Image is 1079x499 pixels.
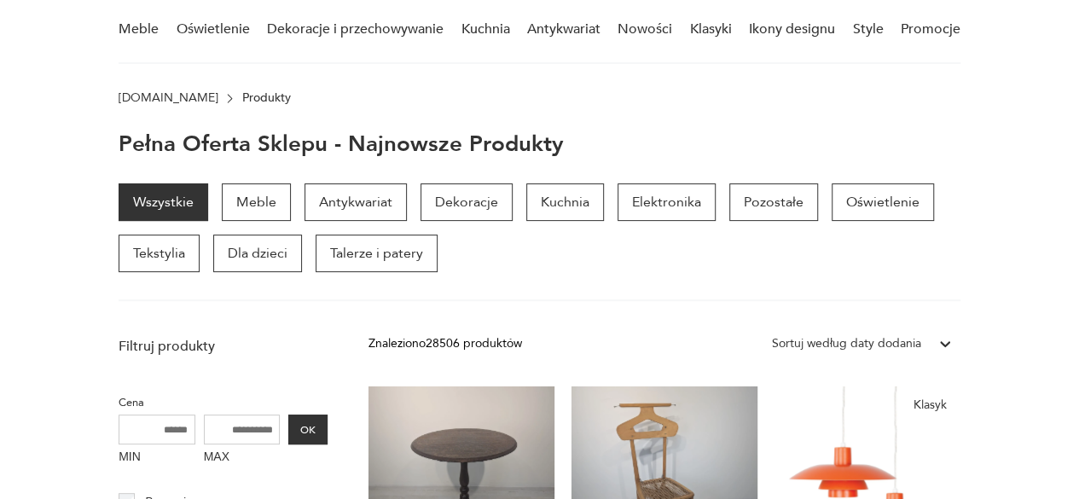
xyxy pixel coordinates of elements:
[204,444,281,472] label: MAX
[242,91,291,105] p: Produkty
[119,444,195,472] label: MIN
[119,337,328,356] p: Filtruj produkty
[526,183,604,221] a: Kuchnia
[618,183,716,221] a: Elektronika
[316,235,438,272] a: Talerze i patery
[119,132,564,156] h1: Pełna oferta sklepu - najnowsze produkty
[213,235,302,272] a: Dla dzieci
[305,183,407,221] a: Antykwariat
[729,183,818,221] a: Pozostałe
[119,235,200,272] a: Tekstylia
[222,183,291,221] a: Meble
[368,334,522,353] div: Znaleziono 28506 produktów
[119,91,218,105] a: [DOMAIN_NAME]
[119,183,208,221] a: Wszystkie
[288,415,328,444] button: OK
[772,334,921,353] div: Sortuj według daty dodania
[832,183,934,221] a: Oświetlenie
[119,393,328,412] p: Cena
[421,183,513,221] a: Dekoracje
